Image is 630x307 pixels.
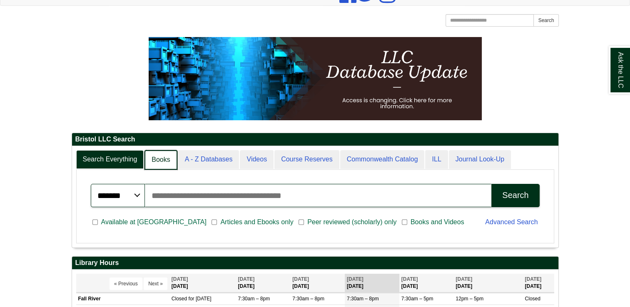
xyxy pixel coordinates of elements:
[274,150,339,169] a: Course Reserves
[304,217,400,227] span: Peer reviewed (scholarly) only
[425,150,448,169] a: ILL
[236,274,290,292] th: [DATE]
[144,150,177,170] a: Books
[172,276,188,282] span: [DATE]
[525,296,540,302] span: Closed
[240,150,274,169] a: Videos
[217,217,296,227] span: Articles and Ebooks only
[238,276,254,282] span: [DATE]
[172,296,187,302] span: Closed
[407,217,468,227] span: Books and Videos
[453,274,523,292] th: [DATE]
[72,133,558,146] h2: Bristol LLC Search
[399,274,454,292] th: [DATE]
[456,276,472,282] span: [DATE]
[402,218,407,226] input: Books and Videos
[340,150,425,169] a: Commonwealth Catalog
[238,296,270,302] span: 7:30am – 8pm
[347,276,364,282] span: [DATE]
[72,257,558,270] h2: Library Hours
[491,184,539,207] button: Search
[345,274,399,292] th: [DATE]
[144,277,167,290] button: Next »
[292,296,324,302] span: 7:30am – 8pm
[401,276,418,282] span: [DATE]
[212,218,217,226] input: Articles and Ebooks only
[76,150,144,169] a: Search Everything
[98,217,210,227] span: Available at [GEOGRAPHIC_DATA]
[299,218,304,226] input: Peer reviewed (scholarly) only
[449,150,511,169] a: Journal Look-Up
[525,276,541,282] span: [DATE]
[178,150,239,169] a: A - Z Databases
[110,277,142,290] button: « Previous
[523,274,554,292] th: [DATE]
[188,296,211,302] span: for [DATE]
[76,293,169,305] td: Fall River
[533,14,558,27] button: Search
[401,296,433,302] span: 7:30am – 5pm
[485,218,538,225] a: Advanced Search
[149,37,482,120] img: HTML tutorial
[502,191,528,200] div: Search
[456,296,483,302] span: 12pm – 5pm
[347,296,379,302] span: 7:30am – 8pm
[169,274,236,292] th: [DATE]
[292,276,309,282] span: [DATE]
[92,218,98,226] input: Available at [GEOGRAPHIC_DATA]
[290,274,345,292] th: [DATE]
